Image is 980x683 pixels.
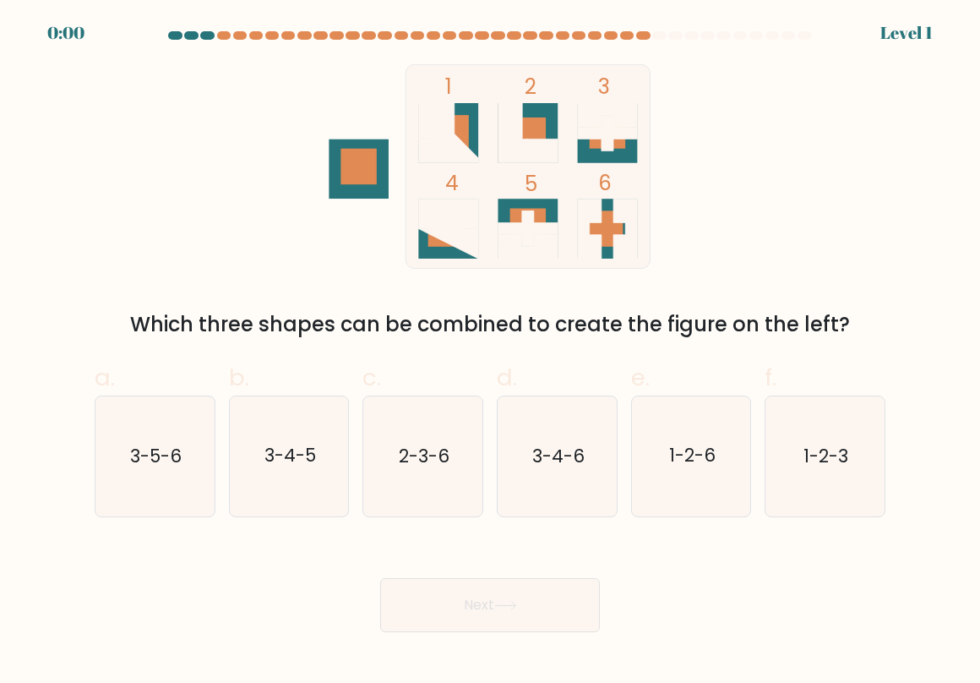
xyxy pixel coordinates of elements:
tspan: 5 [525,169,538,199]
div: 0:00 [47,20,84,46]
span: a. [95,361,115,394]
span: f. [765,361,776,394]
span: e. [631,361,650,394]
text: 2-3-6 [399,444,449,468]
div: Level 1 [880,20,933,46]
text: 3-4-5 [264,444,316,468]
span: c. [362,361,381,394]
tspan: 1 [446,72,453,101]
tspan: 3 [599,72,611,101]
text: 1-2-3 [804,444,849,468]
div: Which three shapes can be combined to create the figure on the left? [105,309,875,340]
span: b. [229,361,249,394]
text: 3-4-6 [532,444,585,468]
tspan: 2 [525,72,537,101]
button: Next [380,578,600,632]
tspan: 4 [446,168,460,198]
text: 1-2-6 [669,444,716,468]
text: 3-5-6 [130,444,182,468]
span: d. [497,361,517,394]
tspan: 6 [599,168,612,198]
